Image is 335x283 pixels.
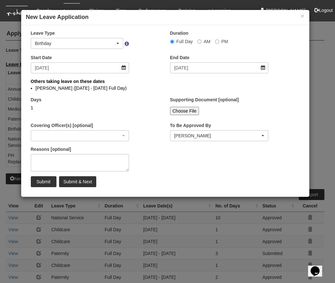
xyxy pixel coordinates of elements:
[31,146,71,152] label: Reasons [optional]
[221,39,228,44] span: PM
[31,38,124,49] button: Birthday
[170,122,211,129] label: To Be Approved By
[36,85,295,91] li: [PERSON_NAME] ([DATE] - [DATE] Full Day)
[176,39,193,44] span: Full Day
[26,14,89,20] b: New Leave Application
[170,107,199,115] input: Choose File
[31,122,93,129] label: Covering Officer(s) [optional]
[31,105,129,111] div: 1
[31,30,55,36] label: Leave Type
[31,62,129,73] input: d/m/yyyy
[170,30,189,36] label: Duration
[31,176,56,187] input: Submit
[300,13,304,19] button: ×
[31,96,41,103] label: Days
[31,79,105,84] b: Others taking leave on these dates
[31,54,52,61] label: Start Date
[170,54,190,61] label: End Date
[308,257,329,277] iframe: chat widget
[170,130,269,141] button: Denise Aragon
[35,40,116,47] div: Birthday
[170,96,239,103] label: Supporting Document [optional]
[204,39,210,44] span: AM
[59,176,96,187] input: Submit & Next
[170,62,269,73] input: d/m/yyyy
[174,132,261,139] div: [PERSON_NAME]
